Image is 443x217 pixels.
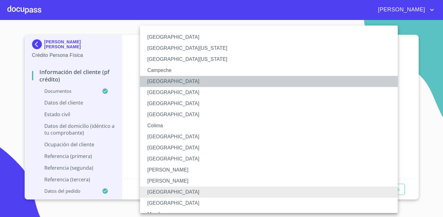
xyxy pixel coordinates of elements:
li: [GEOGRAPHIC_DATA] [140,142,398,153]
li: [GEOGRAPHIC_DATA] [140,109,398,120]
li: [GEOGRAPHIC_DATA] [140,76,398,87]
li: [GEOGRAPHIC_DATA] [140,87,398,98]
li: [PERSON_NAME] [140,164,398,176]
li: [GEOGRAPHIC_DATA][US_STATE] [140,43,398,54]
li: [GEOGRAPHIC_DATA] [140,98,398,109]
li: [GEOGRAPHIC_DATA] [140,187,398,198]
li: [GEOGRAPHIC_DATA] [140,131,398,142]
li: Campeche [140,65,398,76]
li: [GEOGRAPHIC_DATA] [140,32,398,43]
li: [GEOGRAPHIC_DATA] [140,153,398,164]
li: Colima [140,120,398,131]
li: [GEOGRAPHIC_DATA] [140,198,398,209]
li: [PERSON_NAME] [140,176,398,187]
li: [GEOGRAPHIC_DATA][US_STATE] [140,54,398,65]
